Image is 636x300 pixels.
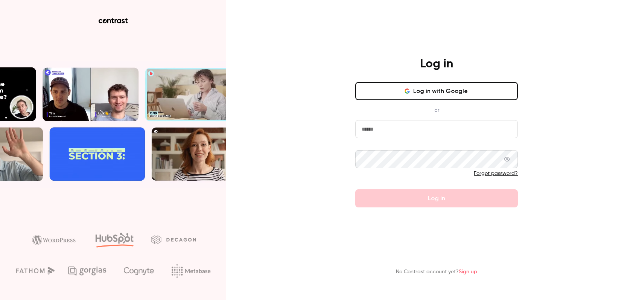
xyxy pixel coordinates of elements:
[151,235,196,244] img: decagon
[459,269,477,274] a: Sign up
[420,56,453,72] h4: Log in
[474,171,518,176] a: Forgot password?
[355,82,518,100] button: Log in with Google
[431,106,443,114] span: or
[396,268,477,276] p: No Contrast account yet?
